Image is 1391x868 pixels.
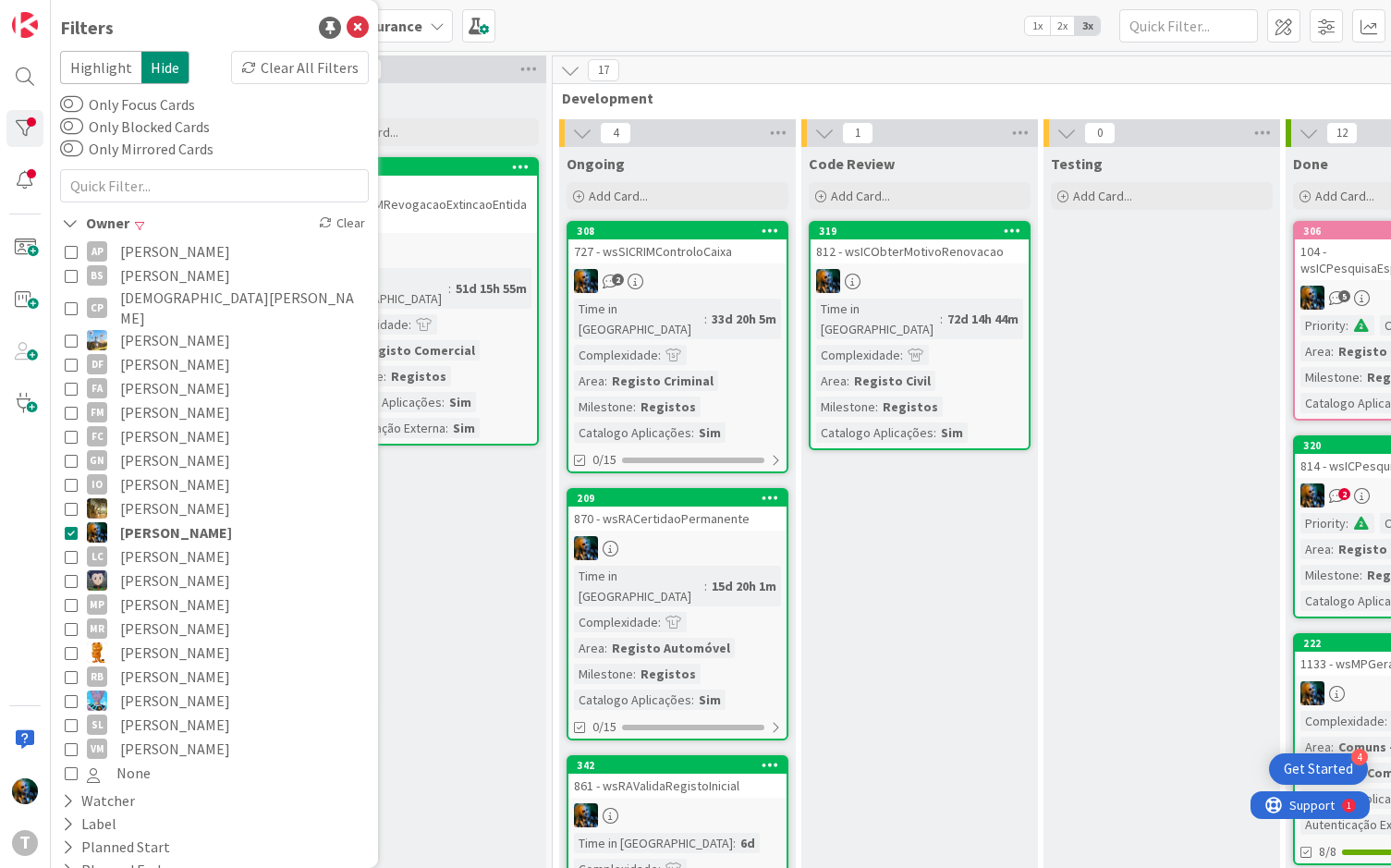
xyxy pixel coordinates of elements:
[120,352,230,376] span: [PERSON_NAME]
[1075,17,1100,35] span: 3x
[60,169,369,202] input: Quick Filter...
[120,737,230,761] span: [PERSON_NAME]
[736,833,760,853] div: 6d
[1293,154,1328,173] span: Done
[448,418,480,438] div: Sim
[691,422,694,443] span: :
[60,116,210,138] label: Only Blocked Cards
[448,278,451,299] span: :
[1346,513,1348,533] span: :
[87,426,107,446] div: FC
[315,212,369,235] div: Clear
[12,778,38,804] img: JC
[120,287,364,328] span: [DEMOGRAPHIC_DATA][PERSON_NAME]
[87,570,107,591] img: LS
[120,496,230,520] span: [PERSON_NAME]
[574,371,604,391] div: Area
[65,593,364,617] button: MP [PERSON_NAME]
[574,299,704,339] div: Time in [GEOGRAPHIC_DATA]
[819,225,1029,238] div: 319
[65,737,364,761] button: VM [PERSON_NAME]
[87,618,107,639] div: MR
[60,14,114,42] div: Filters
[1284,760,1353,778] div: Get Started
[936,422,968,443] div: Sim
[1360,565,1362,585] span: :
[568,803,787,827] div: JC
[60,813,118,836] div: Label
[816,397,875,417] div: Milestone
[442,392,445,412] span: :
[1025,17,1050,35] span: 1x
[1084,122,1116,144] span: 0
[1300,513,1346,533] div: Priority
[574,638,604,658] div: Area
[568,774,787,798] div: 861 - wsRAValidaRegistoInicial
[568,507,787,531] div: 870 - wsRACertidaoPermanente
[87,241,107,262] div: AP
[831,188,890,204] span: Add Card...
[120,617,230,641] span: [PERSON_NAME]
[1300,286,1324,310] img: JC
[568,490,787,531] div: 209870 - wsRACertidaoPermanente
[900,345,903,365] span: :
[589,188,648,204] span: Add Card...
[87,546,107,567] div: LC
[120,239,230,263] span: [PERSON_NAME]
[1346,315,1348,336] span: :
[65,328,364,352] button: DG [PERSON_NAME]
[658,345,661,365] span: :
[1385,711,1387,731] span: :
[65,665,364,689] button: RB [PERSON_NAME]
[1073,188,1132,204] span: Add Card...
[96,7,101,22] div: 1
[65,448,364,472] button: GN [PERSON_NAME]
[120,713,230,737] span: [PERSON_NAME]
[1351,749,1368,765] div: 4
[87,265,107,286] div: BS
[567,488,788,740] a: 209870 - wsRACertidaoPermanenteJCTime in [GEOGRAPHIC_DATA]:15d 20h 1mComplexidade:Area:Registo Au...
[633,397,636,417] span: :
[65,400,364,424] button: FM [PERSON_NAME]
[120,400,230,424] span: [PERSON_NAME]
[319,176,537,233] div: 797 - wsSIRCOMRevogacaoExtincaoEntidadeNSR
[445,418,448,438] span: :
[65,761,364,785] button: None
[811,223,1029,263] div: 319812 - wsICObterMotivoRenovacao
[87,450,107,471] div: GN
[574,664,633,684] div: Milestone
[574,803,598,827] img: JC
[849,371,935,391] div: Registo Civil
[574,566,704,606] div: Time in [GEOGRAPHIC_DATA]
[60,789,137,813] div: Watcher
[451,278,531,299] div: 51d 15h 55m
[604,371,607,391] span: :
[120,641,230,665] span: [PERSON_NAME]
[317,157,539,446] a: 316797 - wsSIRCOMRevogacaoExtincaoEntidadeNSRJCTime in [GEOGRAPHIC_DATA]:51d 15h 55mComplexidade:...
[87,715,107,735] div: SL
[707,576,781,596] div: 15d 20h 1m
[324,392,442,412] div: Catalogo Aplicações
[577,759,787,772] div: 342
[568,223,787,239] div: 308
[811,239,1029,263] div: 812 - wsICObterMotivoRenovacao
[39,3,84,25] span: Support
[65,239,364,263] button: AP [PERSON_NAME]
[574,422,691,443] div: Catalogo Aplicações
[568,223,787,263] div: 308727 - wsSICRIMControloCaixa
[694,422,726,443] div: Sim
[120,520,232,544] span: [PERSON_NAME]
[1051,154,1103,173] span: Testing
[65,352,364,376] button: DF [PERSON_NAME]
[231,51,369,84] div: Clear All Filters
[1119,9,1258,43] input: Quick Filter...
[816,345,900,365] div: Complexidade
[574,345,658,365] div: Complexidade
[445,392,476,412] div: Sim
[568,239,787,263] div: 727 - wsSICRIMControloCaixa
[60,95,83,114] button: Only Focus Cards
[65,376,364,400] button: FA [PERSON_NAME]
[658,612,661,632] span: :
[384,366,386,386] span: :
[87,402,107,422] div: FM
